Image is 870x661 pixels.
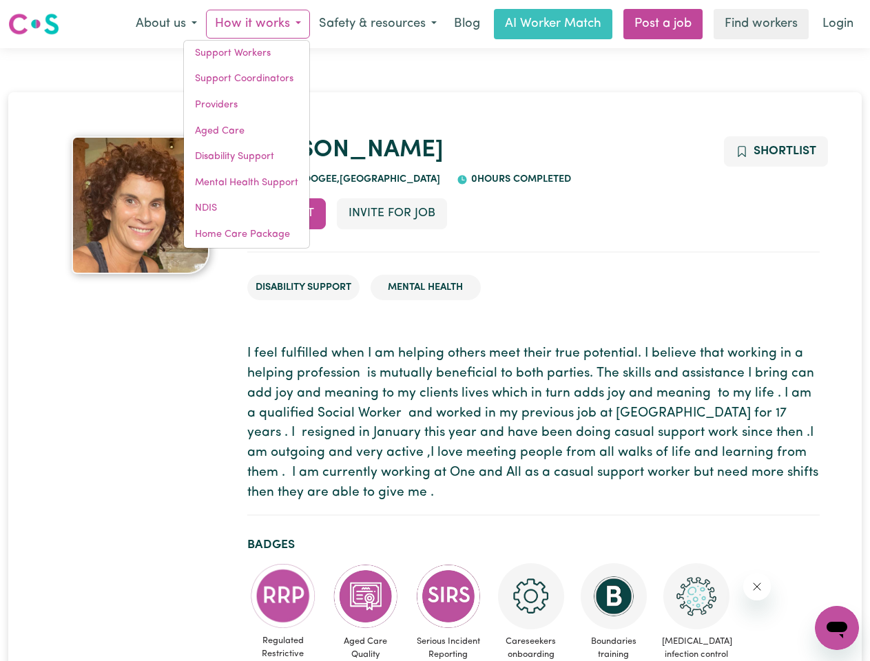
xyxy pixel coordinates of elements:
[446,9,488,39] a: Blog
[258,174,441,185] span: SOUTH COOGEE , [GEOGRAPHIC_DATA]
[247,344,820,503] p: I feel fulfilled when I am helping others meet their true potential. I believe that working in a ...
[183,40,310,249] div: How it works
[371,275,481,301] li: Mental Health
[724,136,828,167] button: Add to shortlist
[623,9,703,39] a: Post a job
[184,92,309,118] a: Providers
[337,198,447,229] button: Invite for Job
[184,170,309,196] a: Mental Health Support
[415,563,481,629] img: CS Academy: Serious Incident Reporting Scheme course completed
[8,8,59,40] a: Careseekers logo
[184,118,309,145] a: Aged Care
[743,573,771,600] iframe: Close message
[333,563,399,629] img: CS Academy: Aged Care Quality Standards & Code of Conduct course completed
[581,563,647,629] img: CS Academy: Boundaries in care and support work course completed
[663,563,729,629] img: CS Academy: COVID-19 Infection Control Training course completed
[498,563,564,629] img: CS Academy: Careseekers Onboarding course completed
[814,9,862,39] a: Login
[8,10,83,21] span: Need any help?
[184,144,309,170] a: Disability Support
[184,41,309,67] a: Support Workers
[247,138,444,162] a: [PERSON_NAME]
[184,222,309,248] a: Home Care Package
[184,66,309,92] a: Support Coordinators
[247,538,820,552] h2: Badges
[247,275,360,301] li: Disability Support
[494,9,612,39] a: AI Worker Match
[206,10,310,39] button: How it works
[468,174,571,185] span: 0 hours completed
[250,563,316,629] img: CS Academy: Regulated Restrictive Practices course completed
[51,136,231,274] a: Belinda's profile picture'
[8,12,59,36] img: Careseekers logo
[72,136,209,274] img: Belinda
[754,145,816,157] span: Shortlist
[714,9,809,39] a: Find workers
[127,10,206,39] button: About us
[815,606,859,650] iframe: Button to launch messaging window
[310,10,446,39] button: Safety & resources
[184,196,309,222] a: NDIS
